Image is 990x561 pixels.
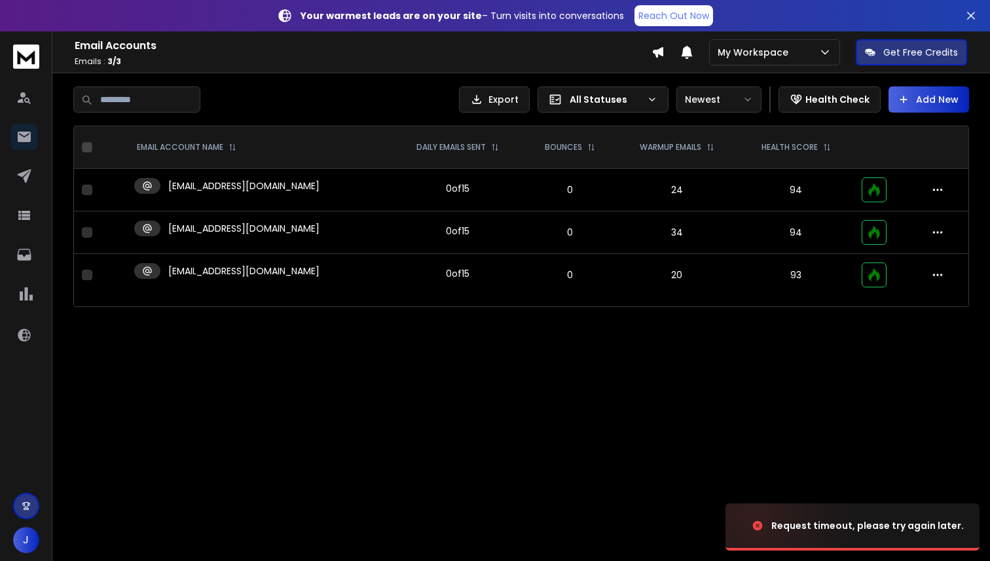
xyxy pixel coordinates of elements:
div: Request timeout, please try again later. [771,519,964,532]
td: 94 [738,211,854,254]
td: 24 [615,169,738,211]
td: 93 [738,254,854,297]
p: HEALTH SCORE [761,142,818,153]
button: J [13,527,39,553]
p: My Workspace [718,46,794,59]
p: BOUNCES [545,142,582,153]
button: Health Check [779,86,881,113]
td: 34 [615,211,738,254]
p: DAILY EMAILS SENT [416,142,486,153]
img: image [725,490,856,561]
p: [EMAIL_ADDRESS][DOMAIN_NAME] [168,264,320,278]
p: Get Free Credits [883,46,958,59]
img: logo [13,45,39,69]
td: 94 [738,169,854,211]
a: Reach Out Now [634,5,713,26]
span: 3 / 3 [107,56,121,67]
p: Emails : [75,56,651,67]
div: 0 of 15 [446,182,469,195]
td: 20 [615,254,738,297]
p: Health Check [805,93,870,106]
p: [EMAIL_ADDRESS][DOMAIN_NAME] [168,179,320,192]
p: – Turn visits into conversations [301,9,624,22]
button: Get Free Credits [856,39,967,65]
p: 0 [532,268,608,281]
p: 0 [532,226,608,239]
strong: Your warmest leads are on your site [301,9,482,22]
p: Reach Out Now [638,9,709,22]
p: WARMUP EMAILS [640,142,701,153]
button: Newest [676,86,761,113]
div: 0 of 15 [446,225,469,238]
div: 0 of 15 [446,267,469,280]
h1: Email Accounts [75,38,651,54]
button: Add New [889,86,969,113]
p: [EMAIL_ADDRESS][DOMAIN_NAME] [168,222,320,235]
p: All Statuses [570,93,642,106]
p: 0 [532,183,608,196]
div: EMAIL ACCOUNT NAME [137,142,236,153]
button: Export [459,86,530,113]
